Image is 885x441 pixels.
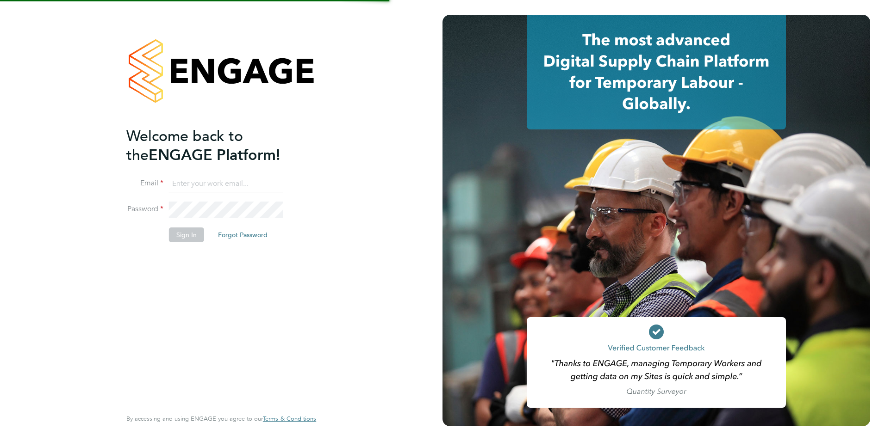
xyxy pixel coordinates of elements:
span: By accessing and using ENGAGE you agree to our [126,415,316,423]
a: Terms & Conditions [263,415,316,423]
button: Forgot Password [211,227,275,242]
span: Welcome back to the [126,127,243,164]
button: Sign In [169,227,204,242]
h2: ENGAGE Platform! [126,127,307,165]
input: Enter your work email... [169,176,283,192]
label: Password [126,204,163,214]
label: Email [126,178,163,188]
